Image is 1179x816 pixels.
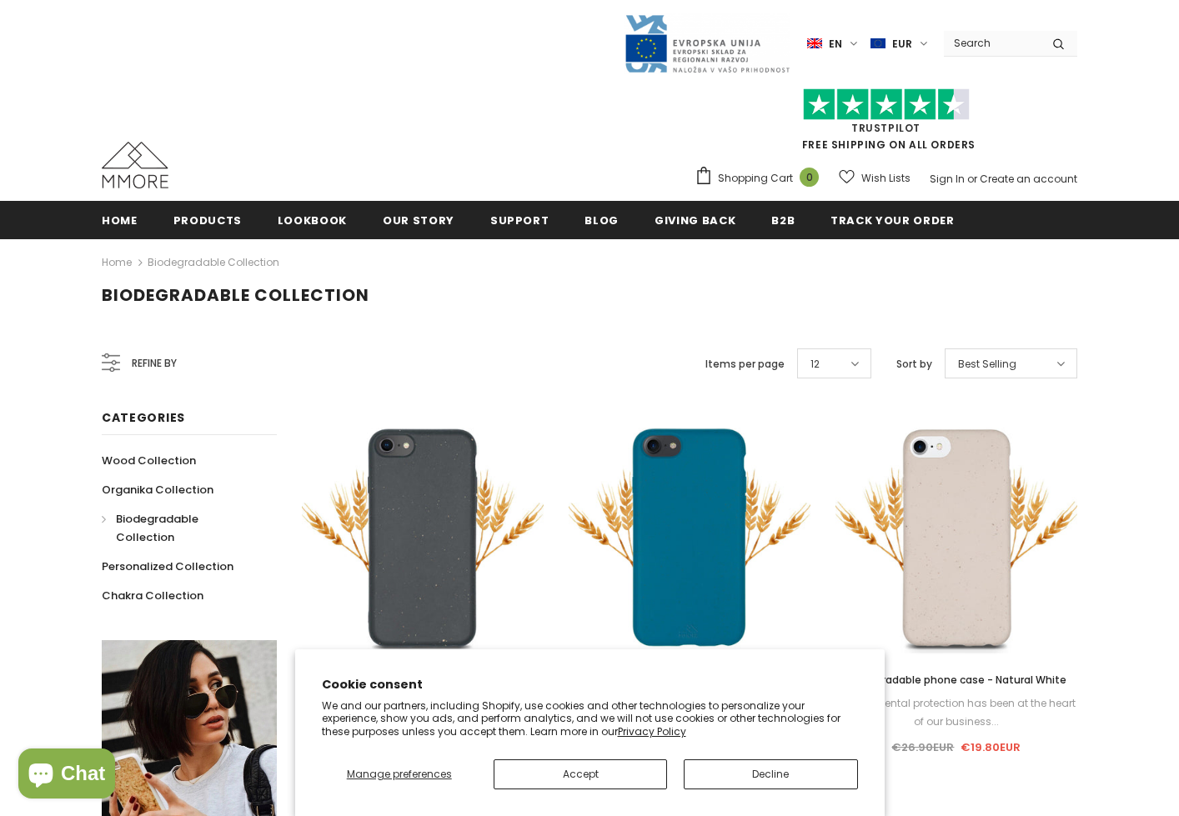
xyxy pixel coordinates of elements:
[892,36,912,53] span: EUR
[830,201,954,238] a: Track your order
[102,482,213,498] span: Organika Collection
[695,96,1077,152] span: FREE SHIPPING ON ALL ORDERS
[800,168,819,187] span: 0
[173,213,242,228] span: Products
[618,724,686,738] a: Privacy Policy
[102,475,213,504] a: Organika Collection
[967,172,977,186] span: or
[102,201,138,238] a: Home
[944,31,1040,55] input: Search Site
[102,581,203,610] a: Chakra Collection
[116,511,198,545] span: Biodegradable Collection
[584,213,619,228] span: Blog
[102,552,233,581] a: Personalized Collection
[102,504,258,552] a: Biodegradable Collection
[771,201,795,238] a: B2B
[896,356,932,373] label: Sort by
[102,453,196,468] span: Wood Collection
[771,213,795,228] span: B2B
[102,558,233,574] span: Personalized Collection
[839,163,911,193] a: Wish Lists
[173,201,242,238] a: Products
[490,201,549,238] a: support
[347,767,452,781] span: Manage preferences
[705,356,785,373] label: Items per page
[322,759,477,789] button: Manage preferences
[835,694,1077,731] div: Environmental protection has been at the heart of our business...
[980,172,1077,186] a: Create an account
[695,166,827,191] a: Shopping Cart 0
[102,409,185,426] span: Categories
[930,172,965,186] a: Sign In
[810,356,820,373] span: 12
[961,739,1021,755] span: €19.80EUR
[624,36,790,50] a: Javni Razpis
[958,356,1016,373] span: Best Selling
[102,253,132,273] a: Home
[861,170,911,187] span: Wish Lists
[132,354,177,373] span: Refine by
[830,213,954,228] span: Track your order
[383,201,454,238] a: Our Story
[102,213,138,228] span: Home
[490,213,549,228] span: support
[803,88,970,121] img: Trust Pilot Stars
[148,255,279,269] a: Biodegradable Collection
[322,676,858,693] h2: Cookie consent
[102,142,168,188] img: MMORE Cases
[829,36,842,53] span: en
[102,446,196,475] a: Wood Collection
[278,213,347,228] span: Lookbook
[684,759,857,789] button: Decline
[655,213,735,228] span: Giving back
[102,588,203,603] span: Chakra Collection
[278,201,347,238] a: Lookbook
[624,13,790,74] img: Javni Razpis
[851,121,921,135] a: Trustpilot
[13,748,120,803] inbox-online-store-chat: Shopify online store chat
[846,673,1066,687] span: Biodegradable phone case - Natural White
[383,213,454,228] span: Our Story
[891,739,954,755] span: €26.90EUR
[807,37,822,51] img: i-lang-1.png
[655,201,735,238] a: Giving back
[718,170,793,187] span: Shopping Cart
[102,283,369,307] span: Biodegradable Collection
[835,671,1077,689] a: Biodegradable phone case - Natural White
[322,699,858,738] p: We and our partners, including Shopify, use cookies and other technologies to personalize your ex...
[584,201,619,238] a: Blog
[494,759,667,789] button: Accept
